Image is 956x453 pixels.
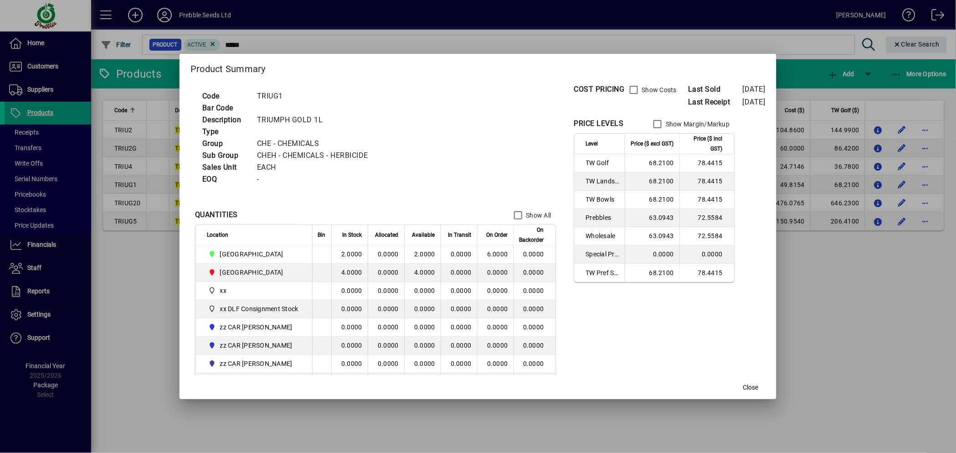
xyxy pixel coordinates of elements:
[207,285,302,296] span: xx
[331,264,368,282] td: 4.0000
[343,230,362,240] span: In Stock
[220,250,283,259] span: [GEOGRAPHIC_DATA]
[331,245,368,264] td: 2.0000
[198,173,252,185] td: EOQ
[514,264,555,282] td: 0.0000
[368,264,404,282] td: 0.0000
[625,191,679,209] td: 68.2100
[195,209,238,220] div: QUANTITIES
[368,245,404,264] td: 0.0000
[679,264,734,282] td: 78.4415
[514,300,555,318] td: 0.0000
[331,355,368,373] td: 0.0000
[574,84,625,95] div: COST PRICING
[252,114,379,126] td: TRIUMPH GOLD 1L
[625,172,679,191] td: 68.2100
[368,337,404,355] td: 0.0000
[404,282,441,300] td: 0.0000
[331,318,368,337] td: 0.0000
[743,383,759,392] span: Close
[207,267,302,278] span: PALMERSTON NORTH
[685,134,723,154] span: Price ($ incl GST)
[331,337,368,355] td: 0.0000
[743,98,766,106] span: [DATE]
[679,209,734,227] td: 72.5584
[487,250,508,258] span: 6.0000
[220,286,227,295] span: xx
[625,245,679,264] td: 0.0000
[198,138,252,150] td: Group
[331,373,368,391] td: 0.0000
[451,269,472,276] span: 0.0000
[368,282,404,300] td: 0.0000
[207,230,228,240] span: Location
[404,337,441,355] td: 0.0000
[631,139,674,149] span: Price ($ excl GST)
[368,355,404,373] td: 0.0000
[368,300,404,318] td: 0.0000
[586,158,619,167] span: TW Golf
[331,300,368,318] td: 0.0000
[252,161,379,173] td: EACH
[586,195,619,204] span: TW Bowls
[625,264,679,282] td: 68.2100
[487,360,508,367] span: 0.0000
[180,54,776,80] h2: Product Summary
[743,85,766,94] span: [DATE]
[220,304,298,313] span: xx DLF Consignment Stock
[664,120,730,129] label: Show Margin/Markup
[574,118,624,129] div: PRICE LEVELS
[448,230,472,240] span: In Transit
[625,209,679,227] td: 63.0943
[220,323,293,332] span: zz CAR [PERSON_NAME]
[207,303,302,314] span: xx DLF Consignment Stock
[404,264,441,282] td: 4.0000
[220,359,293,368] span: zz CAR [PERSON_NAME]
[679,191,734,209] td: 78.4415
[514,318,555,337] td: 0.0000
[451,342,472,349] span: 0.0000
[404,318,441,337] td: 0.0000
[252,138,379,150] td: CHE - CHEMICALS
[207,358,302,369] span: zz CAR CRAIG G
[586,268,619,277] span: TW Pref Sup
[487,323,508,331] span: 0.0000
[487,305,508,312] span: 0.0000
[679,227,734,245] td: 72.5584
[736,379,766,396] button: Close
[375,230,399,240] span: Allocated
[207,340,302,351] span: zz CAR CRAIG B
[586,231,619,240] span: Wholesale
[207,322,302,333] span: zz CAR CARL
[679,154,734,172] td: 78.4415
[198,114,252,126] td: Description
[198,161,252,173] td: Sales Unit
[688,84,743,95] span: Last Sold
[252,90,379,102] td: TRIUG1
[412,230,435,240] span: Available
[519,225,544,245] span: On Backorder
[198,126,252,138] td: Type
[220,341,293,350] span: zz CAR [PERSON_NAME]
[451,250,472,258] span: 0.0000
[404,373,441,391] td: 0.0000
[220,268,283,277] span: [GEOGRAPHIC_DATA]
[404,300,441,318] td: 0.0000
[252,150,379,161] td: CHEH - CHEMICALS - HERBICIDE
[586,177,619,186] span: TW Landscaper
[586,213,619,222] span: Prebbles
[198,90,252,102] td: Code
[625,154,679,172] td: 68.2100
[679,172,734,191] td: 78.4415
[198,150,252,161] td: Sub Group
[625,227,679,245] td: 63.0943
[514,373,555,391] td: 0.0000
[586,250,619,259] span: Special Price
[586,139,598,149] span: Level
[368,373,404,391] td: 0.0000
[688,97,743,108] span: Last Receipt
[451,287,472,294] span: 0.0000
[368,318,404,337] td: 0.0000
[524,211,551,220] label: Show All
[514,245,555,264] td: 0.0000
